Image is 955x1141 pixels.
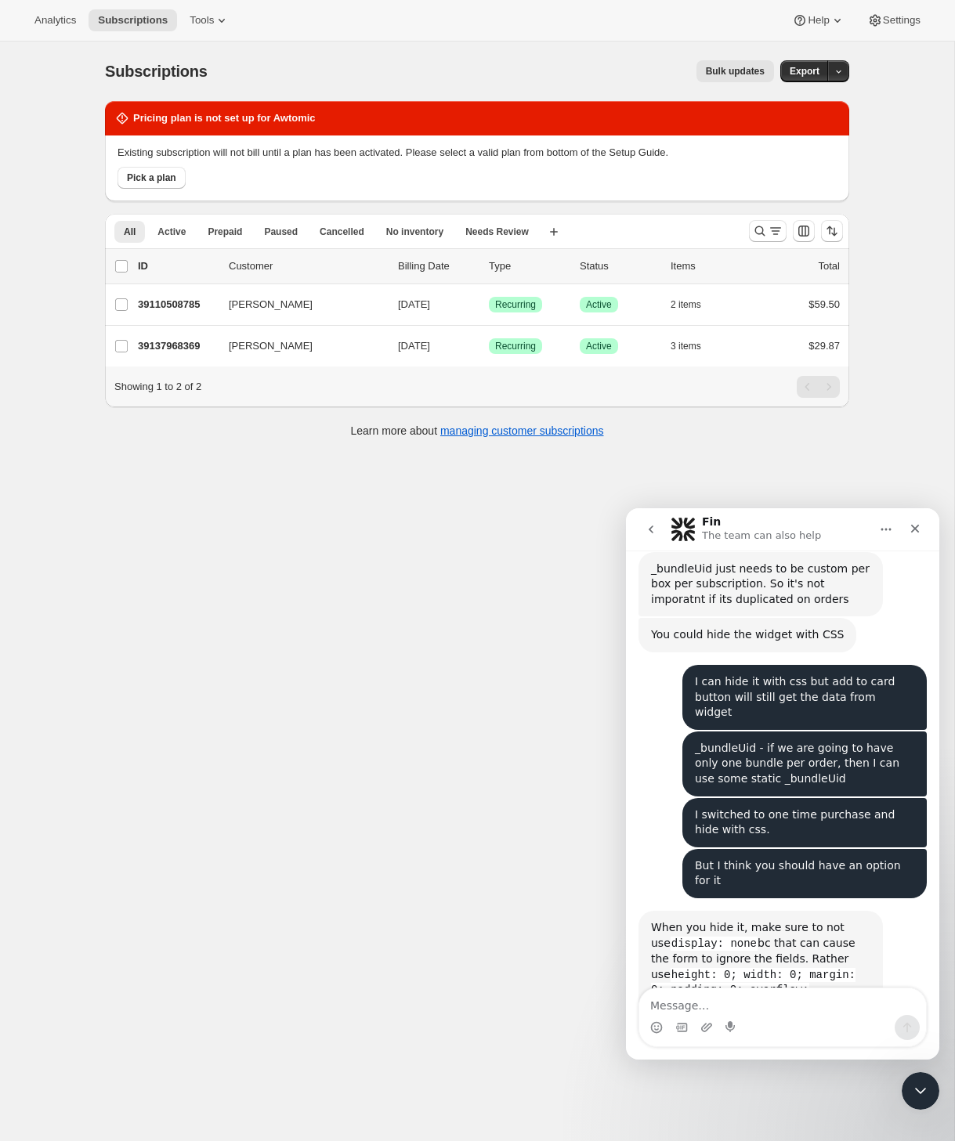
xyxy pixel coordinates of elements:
[69,166,288,212] div: I can hide it with css but add to card button will still get the data from widget
[626,508,939,1060] iframe: Intercom live chat
[45,428,132,442] code: display: none
[49,513,62,525] button: Gif picker
[229,338,313,354] span: [PERSON_NAME]
[13,110,301,157] div: Brian says…
[783,9,854,31] button: Help
[780,60,829,82] button: Export
[133,110,316,126] h2: Pricing plan is not set up for Awtomic
[138,297,216,312] p: 39110508785
[13,290,301,341] div: Brad says…
[13,44,257,109] div: _bundleUid just needs to be custom per box per subscription. So it's not imporatnt if its duplica...
[398,298,430,310] span: [DATE]
[34,14,76,27] span: Analytics
[138,335,840,357] div: 39137968369[PERSON_NAME][DATE]SuccessRecurringSuccessActive3 items$29.87
[105,63,208,80] span: Subscriptions
[25,460,230,505] code: height: 0; width: 0; margin: 0; padding: 0; overflow: hidden;
[13,480,300,507] textarea: Message…
[797,376,840,398] nav: Pagination
[819,258,840,274] p: Total
[69,350,288,381] div: But I think you should have an option for it
[440,424,604,437] a: managing customer subscriptions
[56,157,301,222] div: I can hide it with css but add to card button will still get the data from widget
[264,226,298,238] span: Paused
[489,258,567,274] div: Type
[89,9,177,31] button: Subscriptions
[13,403,257,585] div: When you hide it, make sure to not usedisplay: nonebc that can cause the form to ignore the field...
[13,341,301,403] div: Brad says…
[190,14,214,27] span: Tools
[118,145,837,161] p: Existing subscription will not bill until a plan has been activated. Please select a valid plan f...
[127,172,176,184] span: Pick a plan
[56,223,301,288] div: _bundleUid - if we are going to have only one bundle per order, then I can use some static _bundl...
[124,226,136,238] span: All
[808,298,840,310] span: $59.50
[229,297,313,312] span: [PERSON_NAME]
[696,60,774,82] button: Bulk updates
[495,298,536,311] span: Recurring
[706,65,765,78] span: Bulk updates
[13,157,301,223] div: Brad says…
[883,14,921,27] span: Settings
[858,9,930,31] button: Settings
[99,513,112,525] button: Start recording
[790,65,819,78] span: Export
[219,292,376,317] button: [PERSON_NAME]
[138,258,840,274] div: IDCustomerBilling DateTypeStatusItemsTotal
[138,294,840,316] div: 39110508785[PERSON_NAME][DATE]SuccessRecurringSuccessActive2 items$59.50
[586,340,612,352] span: Active
[114,379,201,395] p: Showing 1 to 2 of 2
[56,290,301,339] div: I switched to one time purchase and hide with css.
[13,44,301,110] div: Brian says…
[580,258,658,274] p: Status
[398,340,430,352] span: [DATE]
[671,258,749,274] div: Items
[808,340,840,352] span: $29.87
[13,223,301,290] div: Brad says…
[541,221,566,243] button: Create new view
[69,233,288,279] div: _bundleUid - if we are going to have only one bundle per order, then I can use some static _bundl...
[351,423,604,439] p: Learn more about
[793,220,815,242] button: Customize table column order and visibility
[25,9,85,31] button: Analytics
[219,334,376,359] button: [PERSON_NAME]
[902,1072,939,1110] iframe: Intercom live chat
[138,338,216,354] p: 39137968369
[13,403,301,619] div: Brian says…
[465,226,529,238] span: Needs Review
[386,226,443,238] span: No inventory
[229,258,385,274] p: Customer
[138,258,216,274] p: ID
[118,167,186,189] button: Pick a plan
[98,14,168,27] span: Subscriptions
[320,226,364,238] span: Cancelled
[671,335,718,357] button: 3 items
[24,513,37,525] button: Emoji picker
[808,14,829,27] span: Help
[749,220,787,242] button: Search and filter results
[398,258,476,274] p: Billing Date
[821,220,843,242] button: Sort the results
[25,53,244,99] div: _bundleUid just needs to be custom per box per subscription. So it's not imporatnt if its duplica...
[269,507,294,532] button: Send a message…
[69,299,288,330] div: I switched to one time purchase and hide with css.
[671,298,701,311] span: 2 items
[671,294,718,316] button: 2 items
[25,119,218,135] div: You could hide the widget with CSS
[74,513,87,525] button: Upload attachment
[495,340,536,352] span: Recurring
[25,412,244,522] div: When you hide it, make sure to not use bc that can cause the form to ignore the fields. Rather us...
[13,110,230,144] div: You could hide the widget with CSS
[671,340,701,352] span: 3 items
[208,226,242,238] span: Prepaid
[157,226,186,238] span: Active
[180,9,239,31] button: Tools
[56,341,301,390] div: But I think you should have an option for it
[586,298,612,311] span: Active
